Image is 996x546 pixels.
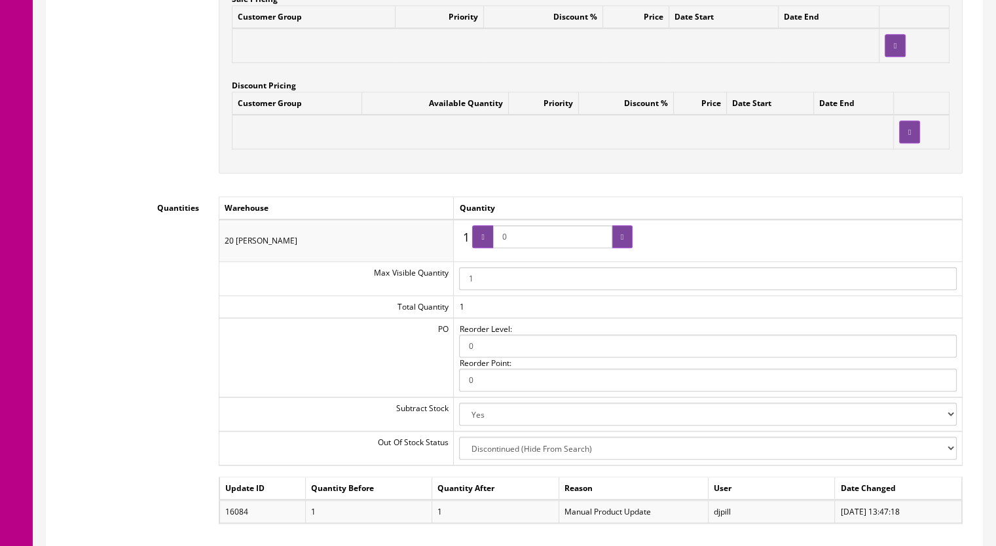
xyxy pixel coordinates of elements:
[362,92,509,115] td: Available Quantity
[673,92,726,115] td: Price
[219,219,454,261] td: 20 [PERSON_NAME]
[88,85,655,98] font: You are looking at a [PERSON_NAME] PDX-100 pad in excellent working condition. Comes with the mou...
[56,196,209,214] label: Quantities
[232,5,396,28] td: Customer Group
[454,318,963,397] td: Reorder Level: Reorder Point:
[559,477,708,500] td: Reason
[454,197,963,220] td: Quantity
[459,226,472,249] span: 1
[559,501,708,523] td: Manual Product Update
[191,113,553,126] font: This item is already packaged and ready for shipment so this will ship quick.
[726,92,813,115] td: Date Start
[835,477,962,500] td: Date Changed
[219,318,454,397] td: PO
[779,5,879,28] td: Date End
[305,477,432,500] td: Quantity Before
[374,267,448,278] span: Max Visible Quantity
[708,477,835,500] td: User
[305,501,432,523] td: 1
[835,501,962,523] td: [DATE] 13:47:18
[219,295,454,318] td: Total Quantity
[432,477,559,500] td: Quantity After
[483,5,602,28] td: Discount %
[708,501,835,523] td: djpill
[179,18,563,41] strong: [PERSON_NAME] PDX-100 Pad + Mount
[378,437,448,448] span: Out Of Stock Status
[579,92,674,115] td: Discount %
[813,92,893,115] td: Date End
[219,397,454,431] td: Subtract Stock
[602,5,669,28] td: Price
[232,74,296,92] label: Discount Pricing
[396,5,483,28] td: Priority
[669,5,779,28] td: Date Start
[220,501,305,523] td: 16084
[509,92,579,115] td: Priority
[220,477,305,500] td: Update ID
[432,501,559,523] td: 1
[232,92,362,115] td: Customer Group
[219,197,454,220] td: Warehouse
[454,295,963,318] td: 1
